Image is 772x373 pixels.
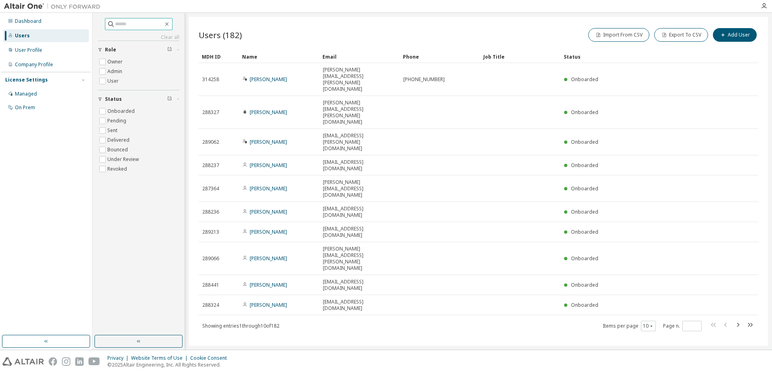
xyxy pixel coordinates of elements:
[242,50,316,63] div: Name
[713,28,757,42] button: Add User
[202,50,236,63] div: MDH ID
[571,185,598,192] span: Onboarded
[202,109,219,116] span: 288327
[571,139,598,145] span: Onboarded
[131,355,190,361] div: Website Terms of Use
[323,100,396,125] span: [PERSON_NAME][EMAIL_ADDRESS][PERSON_NAME][DOMAIN_NAME]
[571,302,598,308] span: Onboarded
[250,185,287,192] a: [PERSON_NAME]
[323,206,396,218] span: [EMAIL_ADDRESS][DOMAIN_NAME]
[107,67,124,76] label: Admin
[107,126,119,135] label: Sent
[202,76,219,83] span: 314258
[571,109,598,116] span: Onboarded
[571,255,598,262] span: Onboarded
[107,116,128,126] label: Pending
[15,91,37,97] div: Managed
[250,76,287,83] a: [PERSON_NAME]
[202,322,279,329] span: Showing entries 1 through 10 of 182
[107,155,140,164] label: Under Review
[323,299,396,312] span: [EMAIL_ADDRESS][DOMAIN_NAME]
[98,41,179,59] button: Role
[15,33,30,39] div: Users
[571,208,598,215] span: Onboarded
[107,76,120,86] label: User
[202,162,219,169] span: 288237
[107,355,131,361] div: Privacy
[202,209,219,215] span: 288236
[571,228,598,235] span: Onboarded
[250,281,287,288] a: [PERSON_NAME]
[323,159,396,172] span: [EMAIL_ADDRESS][DOMAIN_NAME]
[564,50,717,63] div: Status
[323,179,396,198] span: [PERSON_NAME][EMAIL_ADDRESS][DOMAIN_NAME]
[202,255,219,262] span: 289066
[571,281,598,288] span: Onboarded
[323,132,396,152] span: [EMAIL_ADDRESS][PERSON_NAME][DOMAIN_NAME]
[250,255,287,262] a: [PERSON_NAME]
[107,145,129,155] label: Bounced
[322,50,396,63] div: Email
[107,361,232,368] p: © 2025 Altair Engineering, Inc. All Rights Reserved.
[571,162,598,169] span: Onboarded
[202,139,219,145] span: 289062
[250,109,287,116] a: [PERSON_NAME]
[107,135,131,145] label: Delivered
[107,106,136,116] label: Onboarded
[199,29,242,41] span: Users (182)
[15,61,53,68] div: Company Profile
[15,104,35,111] div: On Prem
[571,76,598,83] span: Onboarded
[250,228,287,235] a: [PERSON_NAME]
[2,357,44,366] img: altair_logo.svg
[323,246,396,271] span: [PERSON_NAME][EMAIL_ADDRESS][PERSON_NAME][DOMAIN_NAME]
[663,321,702,331] span: Page n.
[250,208,287,215] a: [PERSON_NAME]
[323,67,396,92] span: [PERSON_NAME][EMAIL_ADDRESS][PERSON_NAME][DOMAIN_NAME]
[88,357,100,366] img: youtube.svg
[202,302,219,308] span: 288324
[107,164,129,174] label: Revoked
[403,50,477,63] div: Phone
[98,90,179,108] button: Status
[588,28,649,42] button: Import From CSV
[250,139,287,145] a: [PERSON_NAME]
[105,96,122,102] span: Status
[323,226,396,238] span: [EMAIL_ADDRESS][DOMAIN_NAME]
[202,229,219,235] span: 289213
[643,323,654,329] button: 10
[167,96,172,102] span: Clear filter
[654,28,708,42] button: Export To CSV
[107,57,124,67] label: Owner
[15,47,42,53] div: User Profile
[250,162,287,169] a: [PERSON_NAME]
[75,357,84,366] img: linkedin.svg
[49,357,57,366] img: facebook.svg
[167,47,172,53] span: Clear filter
[323,279,396,291] span: [EMAIL_ADDRESS][DOMAIN_NAME]
[202,185,219,192] span: 287364
[15,18,41,24] div: Dashboard
[98,34,179,41] a: Clear all
[5,77,48,83] div: License Settings
[250,302,287,308] a: [PERSON_NAME]
[190,355,232,361] div: Cookie Consent
[4,2,105,10] img: Altair One
[62,357,70,366] img: instagram.svg
[483,50,557,63] div: Job Title
[403,76,445,83] span: [PHONE_NUMBER]
[202,282,219,288] span: 288441
[105,47,116,53] span: Role
[603,321,656,331] span: Items per page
